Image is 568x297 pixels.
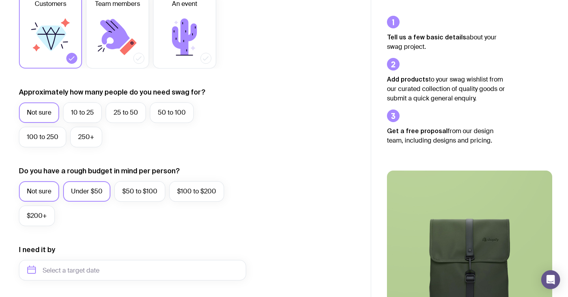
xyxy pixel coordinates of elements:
[387,33,466,41] strong: Tell us a few basic details
[387,126,505,145] p: from our design team, including designs and pricing.
[70,127,102,147] label: 250+
[169,181,224,202] label: $100 to $200
[106,102,146,123] label: 25 to 50
[387,76,429,83] strong: Add products
[19,245,55,254] label: I need it by
[150,102,194,123] label: 50 to 100
[387,127,448,134] strong: Get a free proposal
[63,181,110,202] label: Under $50
[19,87,206,97] label: Approximately how many people do you need swag for?
[541,270,560,289] div: Open Intercom Messenger
[19,260,246,280] input: Select a target date
[19,206,55,226] label: $200+
[19,166,180,176] label: Do you have a rough budget in mind per person?
[387,32,505,52] p: about your swag project.
[63,102,102,123] label: 10 to 25
[387,74,505,103] p: to your swag wishlist from our curated collection of quality goods or submit a quick general enqu...
[19,102,59,123] label: Not sure
[19,127,66,147] label: 100 to 250
[114,181,165,202] label: $50 to $100
[19,181,59,202] label: Not sure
